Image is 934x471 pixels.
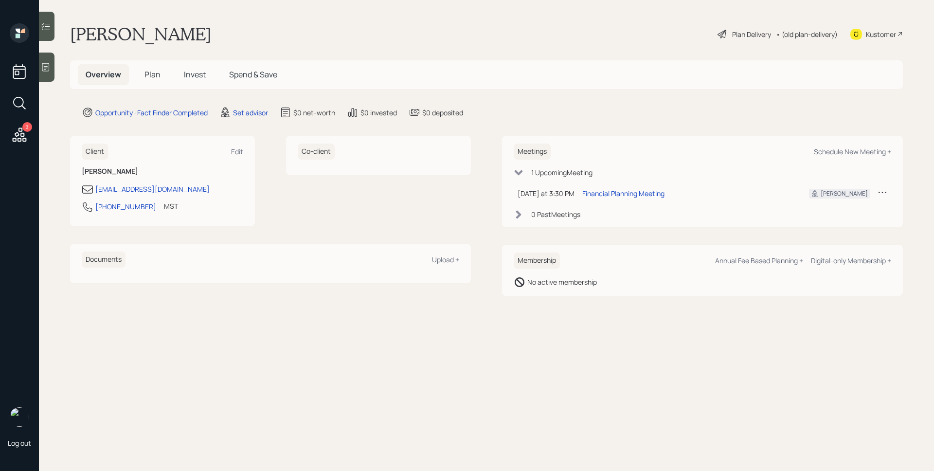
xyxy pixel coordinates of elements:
div: 3 [22,122,32,132]
div: 0 Past Meeting s [531,209,580,219]
div: [PHONE_NUMBER] [95,201,156,212]
div: Log out [8,438,31,448]
div: No active membership [527,277,597,287]
div: Upload + [432,255,459,264]
h6: Membership [514,253,560,269]
span: Invest [184,69,206,80]
div: Plan Delivery [732,29,771,39]
div: 1 Upcoming Meeting [531,167,593,178]
div: Annual Fee Based Planning + [715,256,803,265]
div: Financial Planning Meeting [582,188,665,199]
span: Plan [144,69,161,80]
div: Digital-only Membership + [811,256,891,265]
h6: Co-client [298,144,335,160]
div: Kustomer [866,29,896,39]
h6: [PERSON_NAME] [82,167,243,176]
div: [DATE] at 3:30 PM [518,188,575,199]
h6: Client [82,144,108,160]
h6: Documents [82,252,126,268]
span: Spend & Save [229,69,277,80]
div: $0 net-worth [293,108,335,118]
div: Schedule New Meeting + [814,147,891,156]
div: Set advisor [233,108,268,118]
div: Edit [231,147,243,156]
h1: [PERSON_NAME] [70,23,212,45]
div: Opportunity · Fact Finder Completed [95,108,208,118]
div: MST [164,201,178,211]
img: james-distasi-headshot.png [10,407,29,427]
span: Overview [86,69,121,80]
h6: Meetings [514,144,551,160]
div: [EMAIL_ADDRESS][DOMAIN_NAME] [95,184,210,194]
div: $0 invested [360,108,397,118]
div: • (old plan-delivery) [776,29,838,39]
div: [PERSON_NAME] [821,189,868,198]
div: $0 deposited [422,108,463,118]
